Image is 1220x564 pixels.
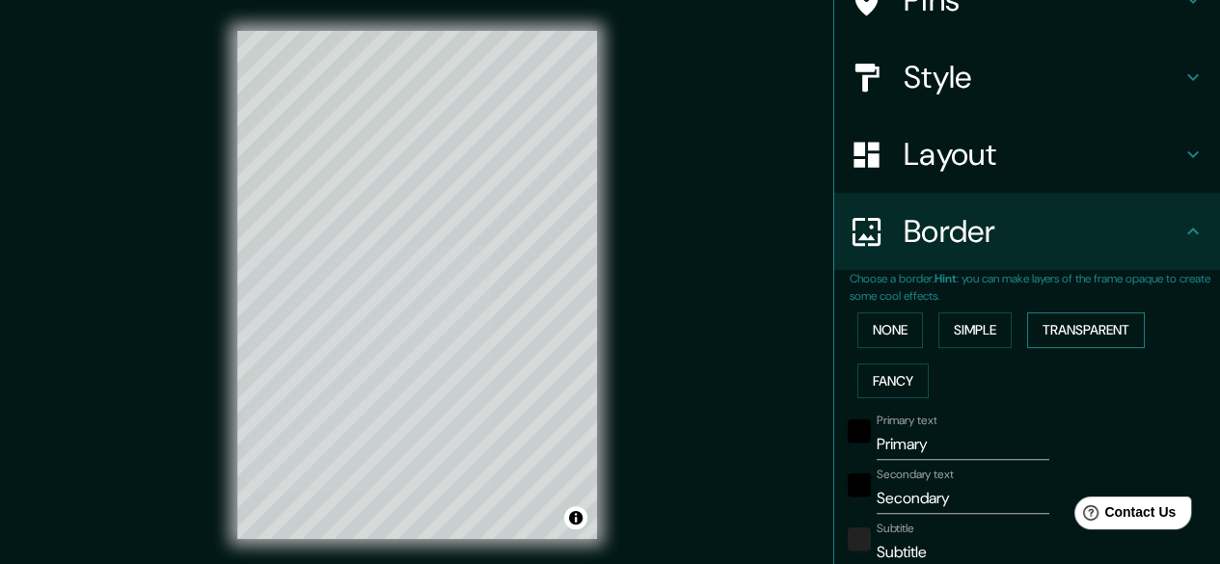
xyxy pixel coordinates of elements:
[1048,489,1199,543] iframe: Help widget launcher
[938,312,1012,348] button: Simple
[877,413,936,429] label: Primary text
[857,312,923,348] button: None
[834,39,1220,116] div: Style
[877,467,954,483] label: Secondary text
[935,271,957,286] b: Hint
[1027,312,1145,348] button: Transparent
[564,506,587,529] button: Toggle attribution
[834,193,1220,270] div: Border
[834,116,1220,193] div: Layout
[848,473,871,497] button: black
[848,419,871,443] button: black
[857,363,929,399] button: Fancy
[848,527,871,551] button: color-222222
[877,521,914,537] label: Subtitle
[850,270,1220,305] p: Choose a border. : you can make layers of the frame opaque to create some cool effects.
[904,212,1181,251] h4: Border
[904,58,1181,96] h4: Style
[904,135,1181,174] h4: Layout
